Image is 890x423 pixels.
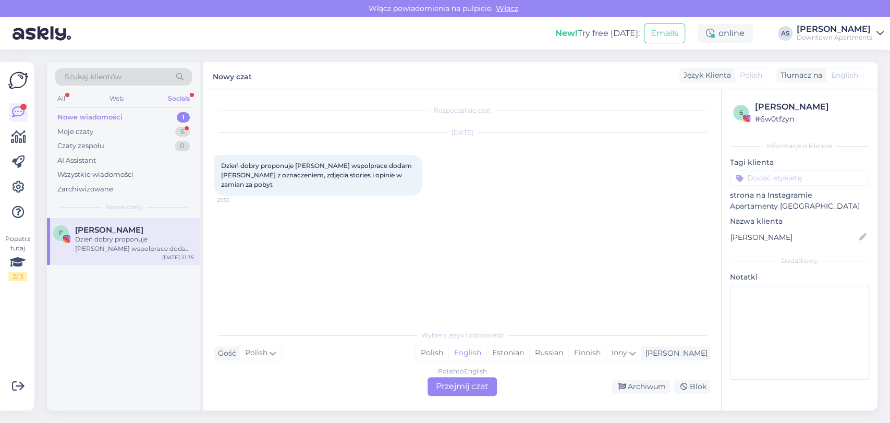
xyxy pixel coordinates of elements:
[57,155,96,166] div: AI Assistant
[797,33,872,42] div: Downtown Apartments
[57,170,133,180] div: Wszystkie wiadomości
[177,112,190,123] div: 1
[730,157,869,168] p: Tagi klienta
[438,367,487,376] div: Polish to English
[493,4,521,13] span: Włącz
[797,25,884,42] a: [PERSON_NAME]Downtown Apartments
[730,190,869,201] p: strona na Instagramie
[730,201,869,212] p: Apartamenty [GEOGRAPHIC_DATA]
[105,202,142,212] span: Nowe czaty
[486,345,529,361] div: Estonian
[214,106,711,115] div: Rozpoczął się czat
[214,128,711,137] div: [DATE]
[529,345,568,361] div: Russian
[65,71,121,82] span: Szukaj klientów
[213,68,252,82] label: Nowy czat
[55,92,67,105] div: All
[59,229,63,237] span: E
[57,184,113,195] div: Zarchiwizowane
[612,348,627,357] span: Inny
[568,345,606,361] div: Finnish
[162,253,194,261] div: [DATE] 21:35
[674,380,711,394] div: Blok
[641,348,708,359] div: [PERSON_NAME]
[75,235,194,253] div: Dzień dobry proponuje [PERSON_NAME] wspolprace dodam [PERSON_NAME] z oznaczeniem, zdjęcia stories...
[755,113,866,125] div: # 6w0tfzyn
[555,27,640,40] div: Try free [DATE]:
[428,377,497,396] div: Przejmij czat
[730,272,869,283] p: Notatki
[730,170,869,186] input: Dodać etykietę
[730,141,869,151] div: Informacje o kliencie
[245,347,267,359] span: Polish
[679,70,731,81] div: Język Klienta
[57,141,104,151] div: Czaty zespołu
[644,23,685,43] button: Emails
[166,92,192,105] div: Socials
[107,92,126,105] div: Web
[698,24,753,43] div: online
[75,225,143,235] span: Ewa Agnieszka
[739,108,743,116] span: 6
[214,331,711,340] div: Wybierz język i odpowiedz
[8,234,27,281] div: Popatrz tutaj
[555,28,578,38] b: New!
[740,70,762,81] span: Polish
[730,232,857,243] input: Dodaj nazwę
[416,345,448,361] div: Polish
[8,70,28,90] img: Askly Logo
[175,127,190,137] div: 6
[8,272,27,281] div: 2 / 3
[778,26,793,41] div: AS
[214,348,236,359] div: Gość
[797,25,872,33] div: [PERSON_NAME]
[612,380,670,394] div: Archiwum
[730,256,869,265] div: Dodatkowy
[448,345,486,361] div: English
[776,70,822,81] div: Tłumacz na
[217,196,256,204] span: 21:35
[831,70,858,81] span: English
[730,216,869,227] p: Nazwa klienta
[755,101,866,113] div: [PERSON_NAME]
[57,127,93,137] div: Moje czaty
[57,112,123,123] div: Nowe wiadomości
[175,141,190,151] div: 0
[221,162,413,188] span: Dzień dobry proponuje [PERSON_NAME] wspolprace dodam [PERSON_NAME] z oznaczeniem, zdjęcia stories...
